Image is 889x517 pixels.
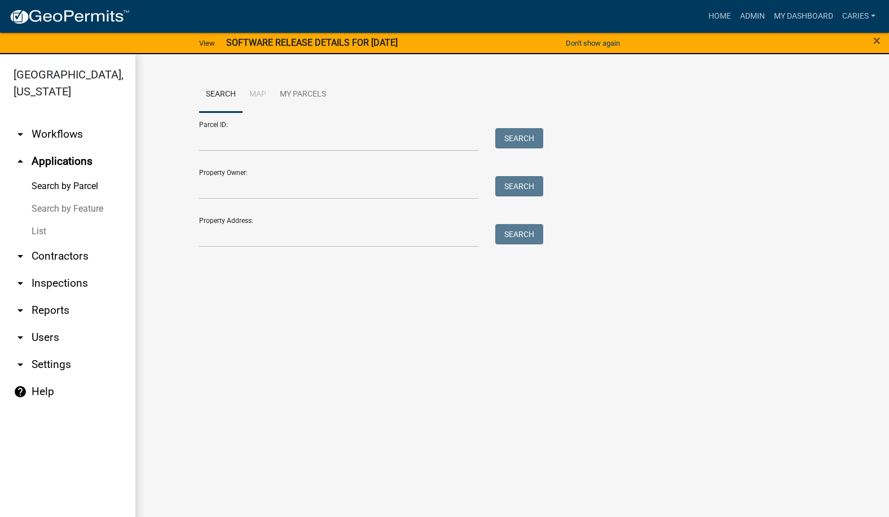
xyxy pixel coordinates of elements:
[838,6,880,27] a: CarieS
[495,128,543,148] button: Search
[14,249,27,263] i: arrow_drop_down
[14,331,27,344] i: arrow_drop_down
[14,128,27,141] i: arrow_drop_down
[14,358,27,371] i: arrow_drop_down
[561,34,624,52] button: Don't show again
[873,34,881,47] button: Close
[14,304,27,317] i: arrow_drop_down
[495,176,543,196] button: Search
[873,33,881,49] span: ×
[495,224,543,244] button: Search
[736,6,769,27] a: Admin
[195,34,219,52] a: View
[199,77,243,113] a: Search
[273,77,333,113] a: My Parcels
[704,6,736,27] a: Home
[14,155,27,168] i: arrow_drop_up
[226,37,398,48] strong: SOFTWARE RELEASE DETAILS FOR [DATE]
[14,385,27,398] i: help
[14,277,27,290] i: arrow_drop_down
[769,6,838,27] a: My Dashboard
